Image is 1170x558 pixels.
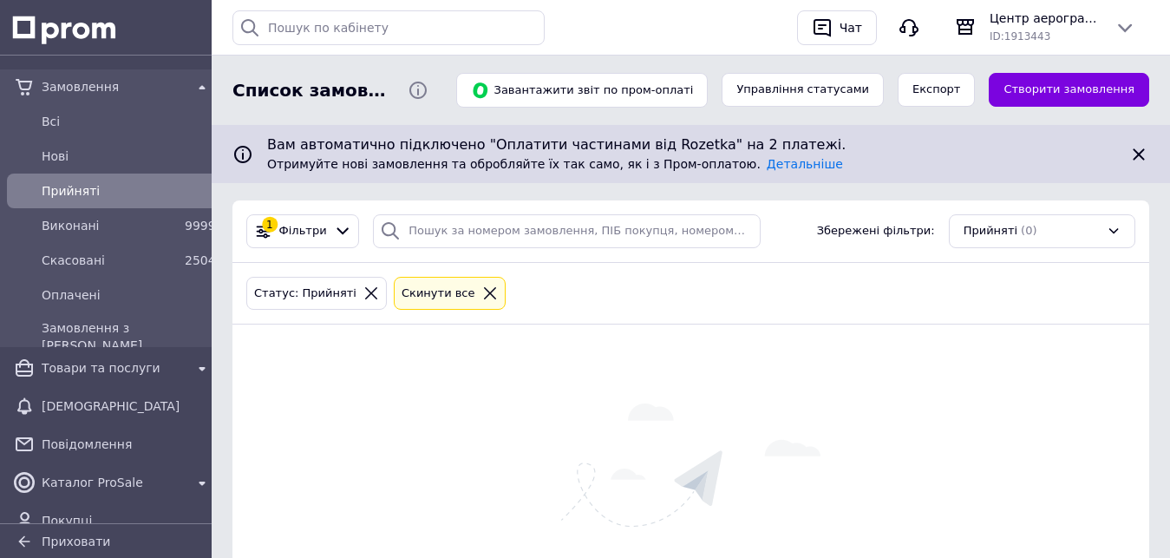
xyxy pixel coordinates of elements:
span: Каталог ProSale [42,474,185,491]
span: Товари та послуги [42,359,185,377]
span: 2504 [185,253,216,267]
span: Повідомлення [42,436,212,453]
button: Управління статусами [722,73,884,107]
a: Створити замовлення [989,73,1149,107]
button: Чат [797,10,877,45]
span: Нові [42,148,212,165]
a: Детальніше [767,157,843,171]
span: Вам автоматично підключено "Оплатити частинами від Rozetka" на 2 платежі. [267,135,1114,155]
span: Приховати [42,535,110,548]
span: Покупці [42,512,212,529]
span: Збережені фільтри: [817,223,935,240]
span: Оплачені [42,286,212,304]
div: Cкинути все [398,285,479,303]
div: Чат [836,15,866,41]
span: Замовлення з [PERSON_NAME] [42,319,212,354]
button: Експорт [898,73,976,107]
span: ID: 1913443 [990,30,1050,43]
button: Завантажити звіт по пром-оплаті [456,73,708,108]
span: Прийняті [42,182,212,200]
div: 1 [262,217,278,233]
span: Замовлення [42,78,185,95]
span: Скасовані [42,252,178,269]
span: Отримуйте нові замовлення та обробляйте їх так само, як і з Пром-оплатою. [267,157,843,171]
span: Прийняті [964,223,1017,240]
span: Виконані [42,217,178,234]
input: Пошук по кабінету [232,10,545,45]
div: Статус: Прийняті [251,285,360,303]
span: (0) [1021,224,1036,237]
span: Фільтри [279,223,327,240]
span: Центр аерографії UAIRBRUSH [990,10,1101,27]
span: Всi [42,113,212,130]
span: Список замовлень [232,78,394,103]
span: [DEMOGRAPHIC_DATA] [42,397,212,415]
span: 9999+ [185,219,226,233]
input: Пошук за номером замовлення, ПІБ покупця, номером телефону, Email, номером накладної [373,214,761,248]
